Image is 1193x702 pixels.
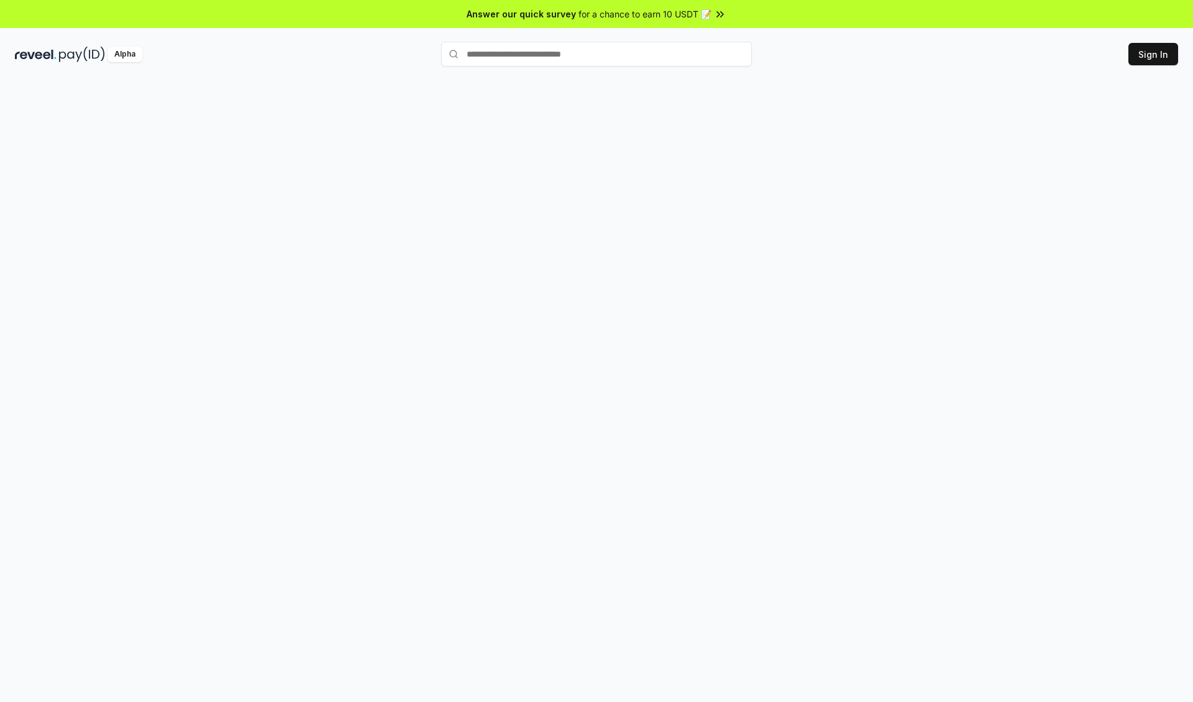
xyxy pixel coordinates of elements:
img: pay_id [59,47,105,62]
button: Sign In [1128,43,1178,65]
img: reveel_dark [15,47,57,62]
span: for a chance to earn 10 USDT 📝 [578,7,711,21]
div: Alpha [107,47,142,62]
span: Answer our quick survey [467,7,576,21]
